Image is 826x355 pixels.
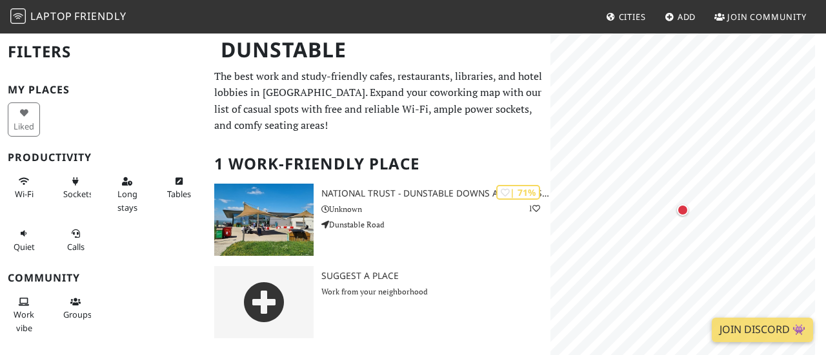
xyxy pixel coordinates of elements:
span: Friendly [74,9,126,23]
span: Work-friendly tables [167,188,191,200]
p: 1 [529,202,540,215]
span: Join Community [727,11,807,23]
span: Stable Wi-Fi [15,188,34,200]
a: LaptopFriendly LaptopFriendly [10,6,126,28]
p: Dunstable Road [321,218,551,231]
h3: Suggest a Place [321,271,551,282]
span: People working [14,309,34,333]
a: Join Community [709,5,812,28]
p: The best work and study-friendly cafes, restaurants, libraries, and hotel lobbies in [GEOGRAPHIC_... [214,68,543,134]
img: National Trust - Dunstable Downs and Whipsnade Estate [214,184,314,256]
h3: National Trust - Dunstable Downs and Whipsnade Estate [321,188,551,199]
a: Suggest a Place Work from your neighborhood [206,266,550,338]
img: LaptopFriendly [10,8,26,24]
p: Unknown [321,203,551,215]
a: National Trust - Dunstable Downs and Whipsnade Estate | 71% 1 National Trust - Dunstable Downs an... [206,184,550,256]
span: Add [678,11,696,23]
h3: Productivity [8,151,199,164]
div: Map marker [674,202,691,218]
div: | 71% [496,185,540,200]
span: Laptop [30,9,72,23]
a: Add [660,5,701,28]
h2: Filters [8,32,199,72]
span: Power sockets [63,188,93,200]
span: Quiet [14,241,35,253]
p: Work from your neighborhood [321,285,551,298]
h3: My Places [8,84,199,96]
h3: Community [8,272,199,284]
h2: 1 Work-Friendly Place [214,144,543,184]
h1: Dunstable [210,32,548,68]
button: Calls [59,223,92,257]
img: gray-place-d2bdb4477600e061c01bd816cc0f2ef0cfcb1ca9e3ad78868dd16fb2af073a21.png [214,266,314,338]
a: Cities [601,5,651,28]
span: Cities [619,11,646,23]
button: Work vibe [8,291,40,338]
button: Long stays [111,171,143,218]
button: Quiet [8,223,40,257]
span: Long stays [117,188,137,213]
button: Wi-Fi [8,171,40,205]
a: Join Discord 👾 [712,318,813,342]
button: Tables [163,171,195,205]
button: Groups [59,291,92,325]
span: Group tables [63,309,92,320]
span: Video/audio calls [67,241,85,253]
button: Sockets [59,171,92,205]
